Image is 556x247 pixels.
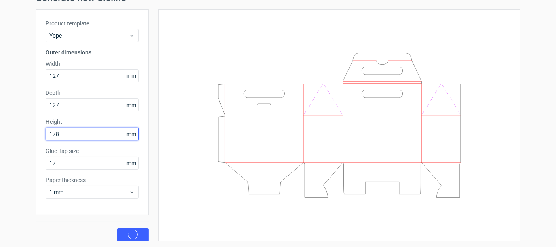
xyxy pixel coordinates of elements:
label: Product template [46,19,139,27]
label: Paper thickness [46,176,139,184]
label: Width [46,60,139,68]
span: mm [124,157,138,169]
label: Height [46,118,139,126]
h3: Outer dimensions [46,48,139,57]
span: Yope [49,31,129,40]
span: mm [124,128,138,140]
span: 1 mm [49,188,129,196]
label: Depth [46,89,139,97]
span: mm [124,70,138,82]
span: mm [124,99,138,111]
label: Glue flap size [46,147,139,155]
